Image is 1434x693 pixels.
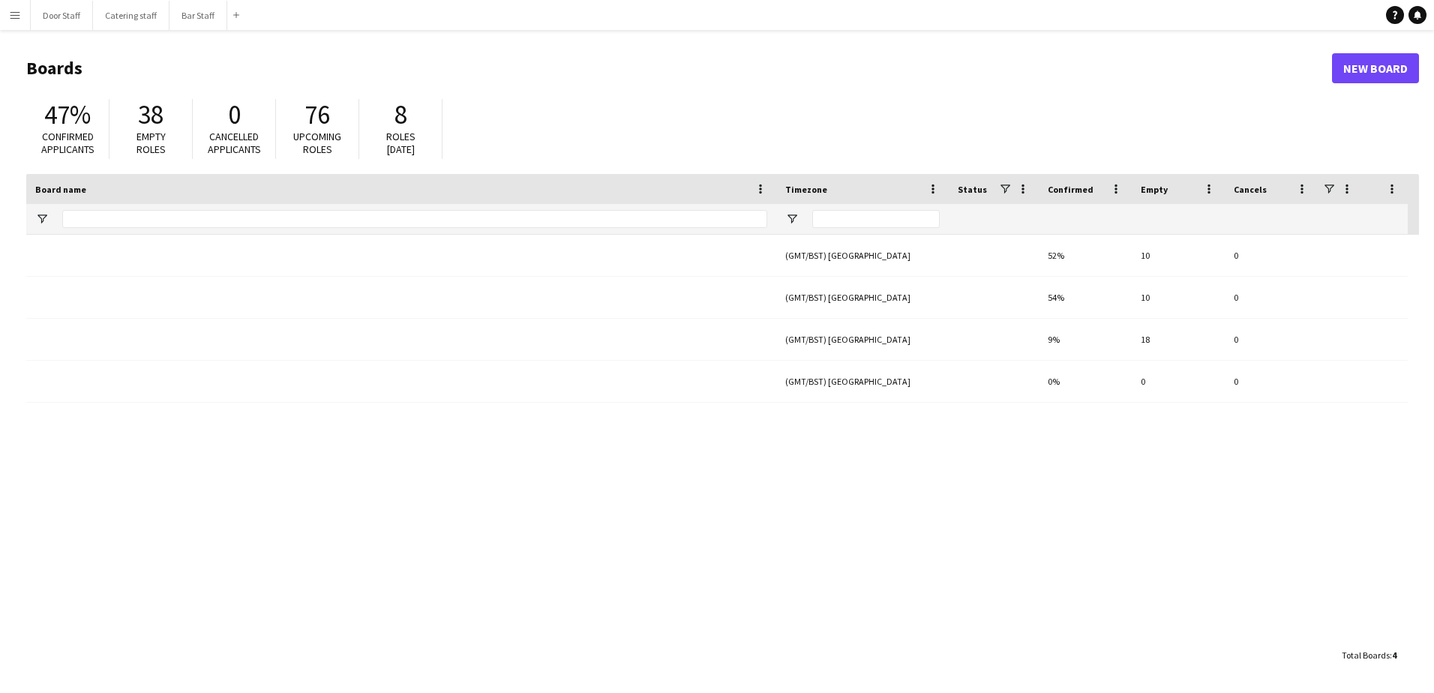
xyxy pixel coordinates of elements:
[293,130,341,156] span: Upcoming roles
[1332,53,1419,83] a: New Board
[776,277,949,318] div: (GMT/BST) [GEOGRAPHIC_DATA]
[62,210,767,228] input: Board name Filter Input
[228,98,241,131] span: 0
[44,98,91,131] span: 47%
[1234,184,1267,195] span: Cancels
[1225,361,1318,402] div: 0
[1048,184,1093,195] span: Confirmed
[41,130,94,156] span: Confirmed applicants
[1039,277,1132,318] div: 54%
[958,184,987,195] span: Status
[304,98,330,131] span: 76
[35,212,49,226] button: Open Filter Menu
[35,184,86,195] span: Board name
[785,184,827,195] span: Timezone
[26,57,1332,79] h1: Boards
[1141,184,1168,195] span: Empty
[386,130,415,156] span: Roles [DATE]
[394,98,407,131] span: 8
[93,1,169,30] button: Catering staff
[208,130,261,156] span: Cancelled applicants
[136,130,166,156] span: Empty roles
[1225,319,1318,360] div: 0
[776,319,949,360] div: (GMT/BST) [GEOGRAPHIC_DATA]
[1392,649,1396,661] span: 4
[1225,235,1318,276] div: 0
[1132,277,1225,318] div: 10
[776,361,949,402] div: (GMT/BST) [GEOGRAPHIC_DATA]
[1039,361,1132,402] div: 0%
[1039,235,1132,276] div: 52%
[1342,649,1390,661] span: Total Boards
[138,98,163,131] span: 38
[776,235,949,276] div: (GMT/BST) [GEOGRAPHIC_DATA]
[785,212,799,226] button: Open Filter Menu
[1132,319,1225,360] div: 18
[31,1,93,30] button: Door Staff
[169,1,227,30] button: Bar Staff
[812,210,940,228] input: Timezone Filter Input
[1132,361,1225,402] div: 0
[1342,640,1396,670] div: :
[1225,277,1318,318] div: 0
[1039,319,1132,360] div: 9%
[1132,235,1225,276] div: 10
